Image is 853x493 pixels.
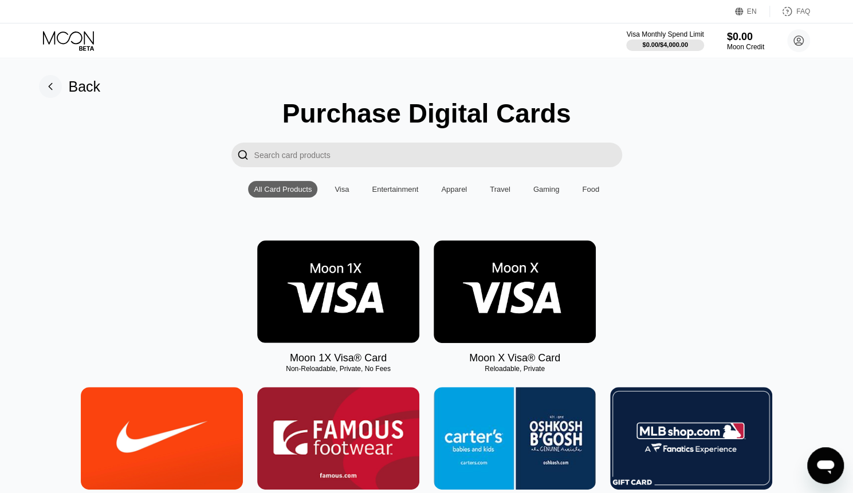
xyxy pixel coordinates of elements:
div: EN [747,7,757,15]
div: EN [735,6,770,17]
div:  [231,143,254,167]
div: FAQ [770,6,810,17]
div: FAQ [796,7,810,15]
div: All Card Products [248,181,317,198]
input: Search card products [254,143,622,167]
div: Apparel [435,181,473,198]
div: All Card Products [254,185,312,194]
div: Moon X Visa® Card [469,352,560,364]
div: Food [582,185,599,194]
div: Apparel [441,185,467,194]
iframe: Button to launch messaging window [807,447,844,484]
div: Purchase Digital Cards [282,98,571,129]
div: $0.00Moon Credit [727,31,764,51]
div: Visa Monthly Spend Limit$0.00/$4,000.00 [626,30,703,51]
div: Food [576,181,605,198]
div:  [237,148,249,161]
div: Back [39,75,101,98]
div: $0.00 / $4,000.00 [642,41,688,48]
div: Gaming [533,185,560,194]
div: Reloadable, Private [434,365,596,373]
div: Visa [335,185,349,194]
div: Travel [490,185,510,194]
div: Moon Credit [727,43,764,51]
div: Back [69,78,101,95]
div: Visa [329,181,355,198]
div: Visa Monthly Spend Limit [626,30,703,38]
div: Gaming [528,181,565,198]
div: Non-Reloadable, Private, No Fees [257,365,419,373]
div: $0.00 [727,31,764,43]
div: Moon 1X Visa® Card [290,352,387,364]
div: Travel [484,181,516,198]
div: Entertainment [372,185,418,194]
div: Entertainment [366,181,424,198]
